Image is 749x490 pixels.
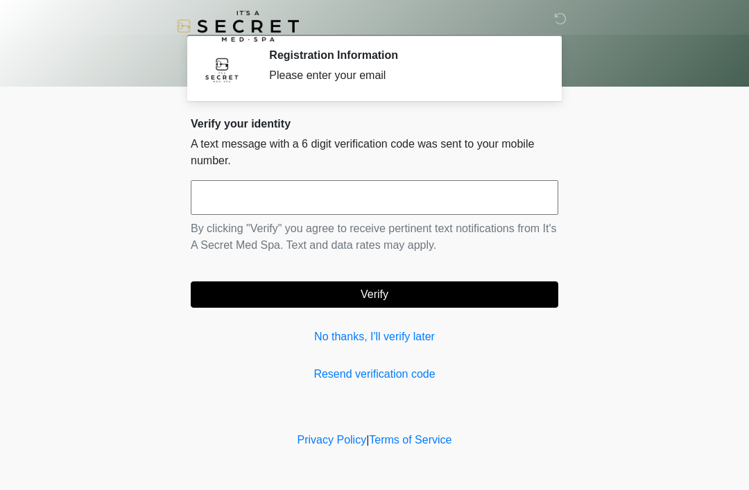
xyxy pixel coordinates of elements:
[191,329,558,345] a: No thanks, I'll verify later
[191,136,558,169] p: A text message with a 6 digit verification code was sent to your mobile number.
[269,49,537,62] h2: Registration Information
[177,10,299,42] img: It's A Secret Med Spa Logo
[298,434,367,446] a: Privacy Policy
[191,281,558,308] button: Verify
[191,220,558,254] p: By clicking "Verify" you agree to receive pertinent text notifications from It's A Secret Med Spa...
[201,49,243,90] img: Agent Avatar
[366,434,369,446] a: |
[269,67,537,84] div: Please enter your email
[191,117,558,130] h2: Verify your identity
[369,434,451,446] a: Terms of Service
[191,366,558,383] a: Resend verification code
